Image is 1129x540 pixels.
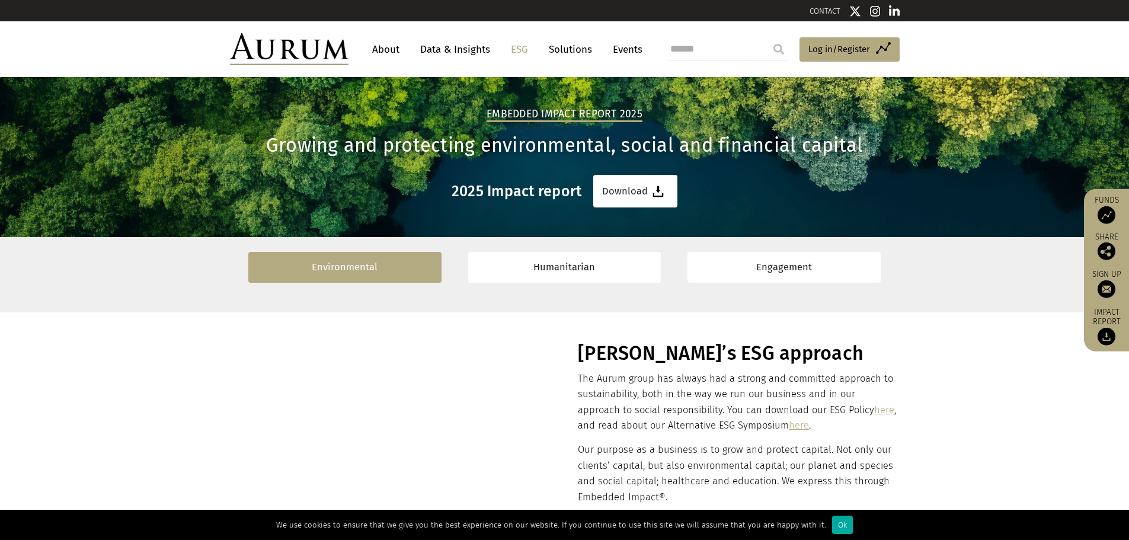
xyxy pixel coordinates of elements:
span: Log in/Register [808,42,870,56]
div: Share [1090,232,1123,260]
h1: [PERSON_NAME]’s ESG approach [578,342,896,365]
img: Linkedin icon [889,5,900,17]
input: Submit [767,37,791,61]
img: Twitter icon [849,5,861,17]
a: About [366,39,405,60]
a: Solutions [543,39,598,60]
h3: 2025 Impact report [452,183,582,200]
img: Access Funds [1098,206,1115,223]
a: Environmental [248,252,442,282]
a: Events [607,39,642,60]
a: Data & Insights [414,39,496,60]
a: Humanitarian [468,252,661,282]
a: CONTACT [810,7,840,15]
a: ESG [505,39,534,60]
h1: Growing and protecting environmental, social and financial capital [230,134,900,157]
img: Aurum [230,33,348,65]
a: Download [593,175,677,207]
a: Sign up [1090,269,1123,298]
p: The Aurum group has always had a strong and committed approach to sustainability, both in the way... [578,371,896,434]
img: Sign up to our newsletter [1098,280,1115,298]
a: here [874,404,894,416]
img: Instagram icon [870,5,881,17]
h2: Embedded Impact report 2025 [487,108,642,122]
p: Our purpose as a business is to grow and protect capital. Not only our clients’ capital, but also... [578,442,896,505]
a: Log in/Register [799,37,900,62]
img: Share this post [1098,242,1115,260]
a: here [789,420,809,431]
a: Impact report [1090,306,1123,346]
a: Engagement [687,252,881,282]
a: Funds [1090,194,1123,223]
div: Ok [832,516,853,534]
